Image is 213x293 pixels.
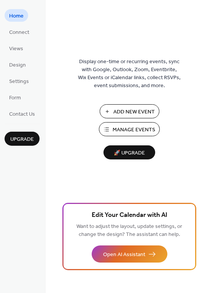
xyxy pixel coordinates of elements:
[5,58,30,71] a: Design
[5,132,40,146] button: Upgrade
[100,104,159,118] button: Add New Event
[5,25,34,38] a: Connect
[92,210,167,221] span: Edit Your Calendar with AI
[99,122,160,136] button: Manage Events
[5,75,33,87] a: Settings
[9,94,21,102] span: Form
[9,45,23,53] span: Views
[9,12,24,20] span: Home
[76,221,182,240] span: Want to adjust the layout, update settings, or change the design? The assistant can help.
[5,91,25,104] a: Form
[108,148,151,158] span: 🚀 Upgrade
[9,29,29,37] span: Connect
[5,107,40,120] a: Contact Us
[103,251,145,259] span: Open AI Assistant
[9,78,29,86] span: Settings
[9,110,35,118] span: Contact Us
[113,126,155,134] span: Manage Events
[113,108,155,116] span: Add New Event
[5,9,28,22] a: Home
[92,245,167,263] button: Open AI Assistant
[103,145,155,159] button: 🚀 Upgrade
[10,135,34,143] span: Upgrade
[9,61,26,69] span: Design
[5,42,28,54] a: Views
[78,58,181,90] span: Display one-time or recurring events, sync with Google, Outlook, Zoom, Eventbrite, Wix Events or ...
